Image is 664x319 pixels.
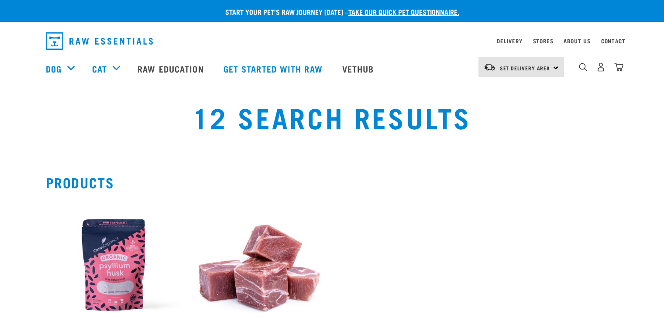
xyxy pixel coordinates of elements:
img: home-icon@2x.png [614,62,623,72]
a: Stores [533,39,554,42]
a: take our quick pet questionnaire. [348,10,459,14]
a: Get started with Raw [215,51,334,86]
nav: dropdown navigation [39,29,626,53]
a: Dog [46,62,62,75]
a: Cat [92,62,107,75]
img: van-moving.png [484,63,495,71]
img: Raw Essentials Logo [46,32,153,50]
img: home-icon-1@2x.png [579,63,587,71]
a: Delivery [497,39,522,42]
img: user.png [596,62,606,72]
a: Vethub [334,51,385,86]
a: Contact [601,39,626,42]
span: Set Delivery Area [500,66,550,69]
a: Raw Education [129,51,214,86]
h1: 12 Search Results [127,101,538,132]
a: About Us [564,39,590,42]
h2: Products [46,174,619,190]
